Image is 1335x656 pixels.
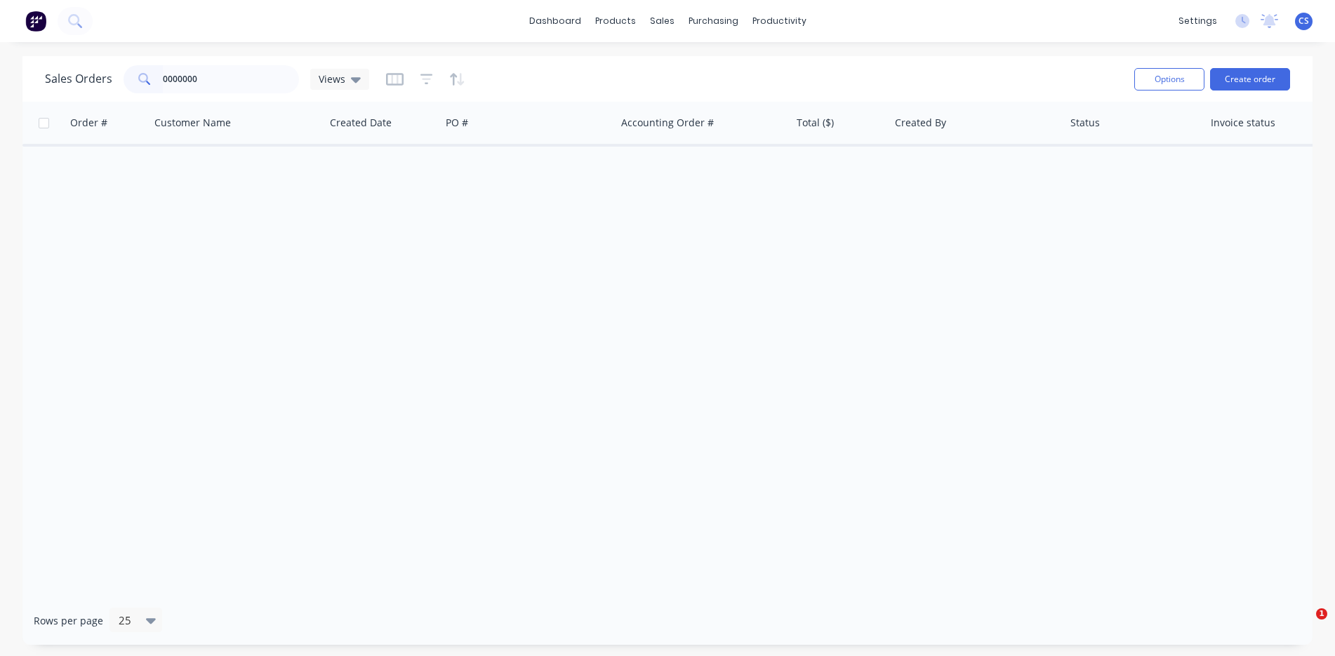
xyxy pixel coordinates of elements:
[154,116,231,130] div: Customer Name
[45,72,112,86] h1: Sales Orders
[1287,608,1321,642] iframe: Intercom live chat
[621,116,714,130] div: Accounting Order #
[446,116,468,130] div: PO #
[34,614,103,628] span: Rows per page
[682,11,745,32] div: purchasing
[330,116,392,130] div: Created Date
[1299,15,1309,27] span: CS
[25,11,46,32] img: Factory
[1211,116,1275,130] div: Invoice status
[163,65,300,93] input: Search...
[588,11,643,32] div: products
[522,11,588,32] a: dashboard
[745,11,813,32] div: productivity
[1316,608,1327,620] span: 1
[1210,68,1290,91] button: Create order
[1134,68,1204,91] button: Options
[1171,11,1224,32] div: settings
[319,72,345,86] span: Views
[895,116,946,130] div: Created By
[643,11,682,32] div: sales
[1070,116,1100,130] div: Status
[70,116,107,130] div: Order #
[797,116,834,130] div: Total ($)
